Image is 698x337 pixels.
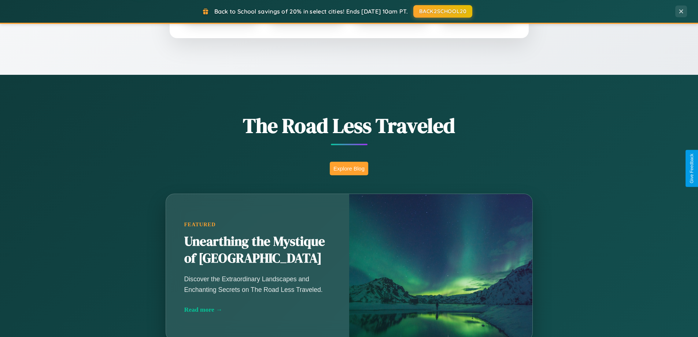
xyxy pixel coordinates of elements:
[413,5,472,18] button: BACK2SCHOOL20
[184,233,331,267] h2: Unearthing the Mystique of [GEOGRAPHIC_DATA]
[184,221,331,228] div: Featured
[184,274,331,294] p: Discover the Extraordinary Landscapes and Enchanting Secrets on The Road Less Traveled.
[689,154,694,183] div: Give Feedback
[184,306,331,314] div: Read more →
[214,8,408,15] span: Back to School savings of 20% in select cities! Ends [DATE] 10am PT.
[330,162,368,175] button: Explore Blog
[129,111,569,140] h1: The Road Less Traveled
